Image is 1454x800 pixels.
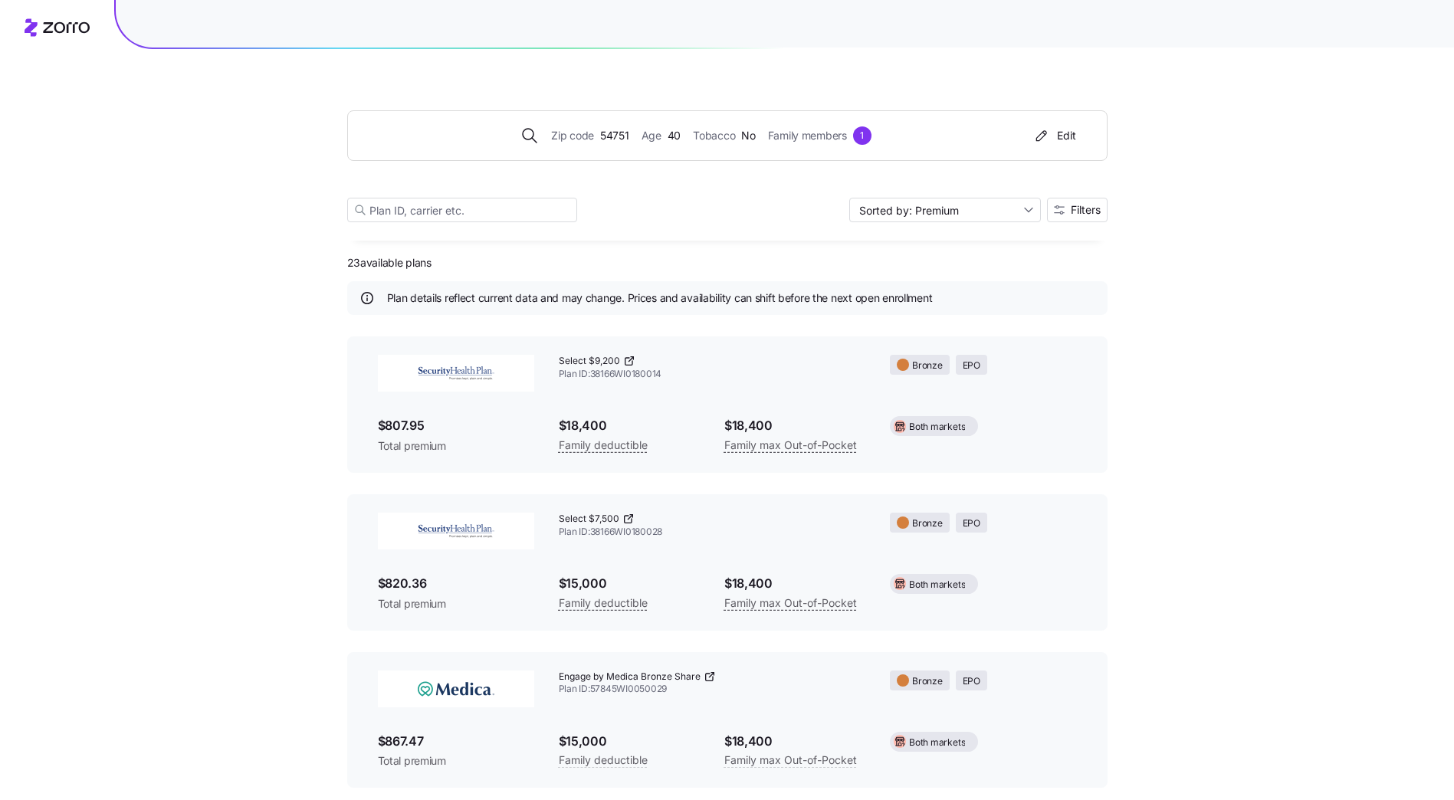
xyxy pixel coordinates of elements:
span: Plan ID: 38166WI0180028 [559,526,866,539]
span: Select $7,500 [559,513,619,526]
span: Zip code [551,127,594,144]
span: Bronze [912,359,943,373]
img: Medica [378,670,534,707]
span: $867.47 [378,732,534,751]
span: Tobacco [693,127,735,144]
span: Family deductible [559,751,648,769]
input: Plan ID, carrier etc. [347,198,577,222]
button: Edit [1026,123,1082,148]
span: Both markets [909,578,965,592]
span: Family deductible [559,436,648,454]
span: Family max Out-of-Pocket [724,751,857,769]
span: Family max Out-of-Pocket [724,594,857,612]
div: Edit [1032,128,1076,143]
input: Sort by [849,198,1041,222]
span: No [741,127,755,144]
span: Filters [1071,205,1101,215]
span: 54751 [600,127,629,144]
span: Both markets [909,736,965,750]
span: $18,400 [559,416,700,435]
span: Engage by Medica Bronze Share [559,670,701,684]
span: EPO [963,674,980,689]
div: 1 [853,126,871,145]
span: Bronze [912,516,943,531]
span: $18,400 [724,416,865,435]
button: Filters [1047,198,1108,222]
span: $807.95 [378,416,534,435]
span: Select $9,200 [559,355,620,368]
span: Plan ID: 57845WI0050029 [559,683,866,696]
span: 40 [668,127,681,144]
span: $15,000 [559,732,700,751]
span: $18,400 [724,732,865,751]
span: Total premium [378,596,534,611]
span: Plan ID: 38166WI0180014 [559,368,866,381]
img: Security Health Plan [378,355,534,392]
span: 23 available plans [347,255,432,270]
span: EPO [963,516,980,531]
span: Family max Out-of-Pocket [724,436,857,454]
span: Total premium [378,753,534,769]
span: Family deductible [559,594,648,612]
span: $18,400 [724,574,865,593]
span: Family members [768,127,847,144]
span: $15,000 [559,574,700,593]
span: Both markets [909,420,965,434]
span: Total premium [378,438,534,454]
span: $820.36 [378,574,534,593]
span: Bronze [912,674,943,689]
span: EPO [963,359,980,373]
img: Security Health Plan [378,513,534,549]
span: Age [642,127,661,144]
span: Plan details reflect current data and may change. Prices and availability can shift before the ne... [387,290,933,306]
